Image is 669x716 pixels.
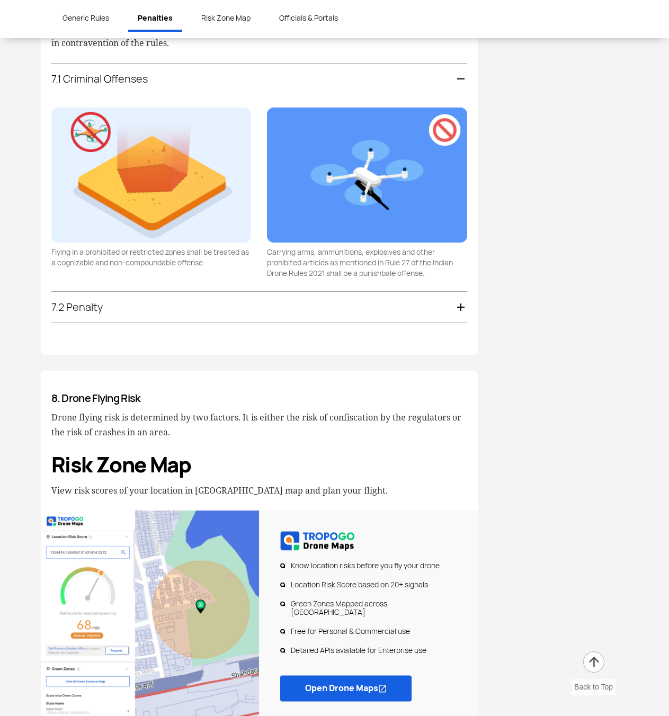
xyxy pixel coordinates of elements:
a: Officials & Portals [270,6,347,30]
h4: 8. Drone Flying Risk [51,392,467,405]
li: Location Risk Score based on 20+ signals [280,580,457,589]
li: Detailed APIs available for Enterprise use [280,646,457,655]
div: Back to Top [572,679,616,695]
p: View risk scores of your location in [GEOGRAPHIC_DATA] map and plan your flight. [51,483,467,498]
li: Green Zones Mapped across [GEOGRAPHIC_DATA] [280,599,457,616]
a: Open Drone Maps [280,676,412,702]
p: Flying in a prohibited or restricted zones shall be treated as a cognizable and non-compoundable ... [51,247,252,268]
img: ic_arrow-up.png [582,650,605,674]
a: Penalties [128,6,182,32]
img: Criminal Offenses 02 [267,108,467,242]
a: Risk Zone Map [192,6,260,30]
img: ic_link.png [378,684,387,693]
img: Criminal Offenses 01 [51,108,252,242]
div: 7.2 Penalty [51,292,467,323]
div: 7.1 Criminal Offenses [51,64,467,94]
li: Know location risks before you fly your drone [280,561,457,570]
li: Free for Personal & Commercial use [280,627,457,636]
h3: Risk Zone Map [51,452,467,478]
p: Drone flying risk is determined by two factors. It is either the risk of confiscation by the regu... [51,410,467,440]
p: Carrying arms, ammunitions, explosives and other prohibited articles as mentioned in Rule 27 of t... [267,247,467,279]
img: Risk Zone Map [280,532,355,551]
a: Generic Rules [53,6,119,30]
